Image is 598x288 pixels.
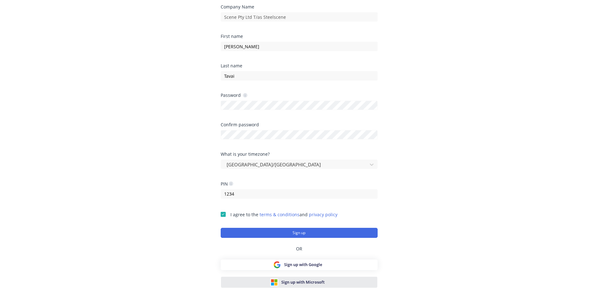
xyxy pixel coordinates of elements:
span: Sign up with Google [284,262,322,268]
button: Sign up with Google [221,259,378,270]
a: privacy policy [309,212,337,217]
div: Company Name [221,5,378,9]
div: First name [221,34,378,39]
div: Last name [221,64,378,68]
button: Sign up with Microsoft [221,276,378,288]
div: Password [221,92,247,98]
span: Sign up with Microsoft [281,279,325,285]
a: terms & conditions [260,212,299,217]
div: PIN [221,181,233,187]
span: I agree to the and [230,212,337,217]
div: What is your timezone? [221,152,378,156]
button: Sign up [221,228,378,238]
div: Confirm password [221,123,378,127]
div: OR [221,238,378,259]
